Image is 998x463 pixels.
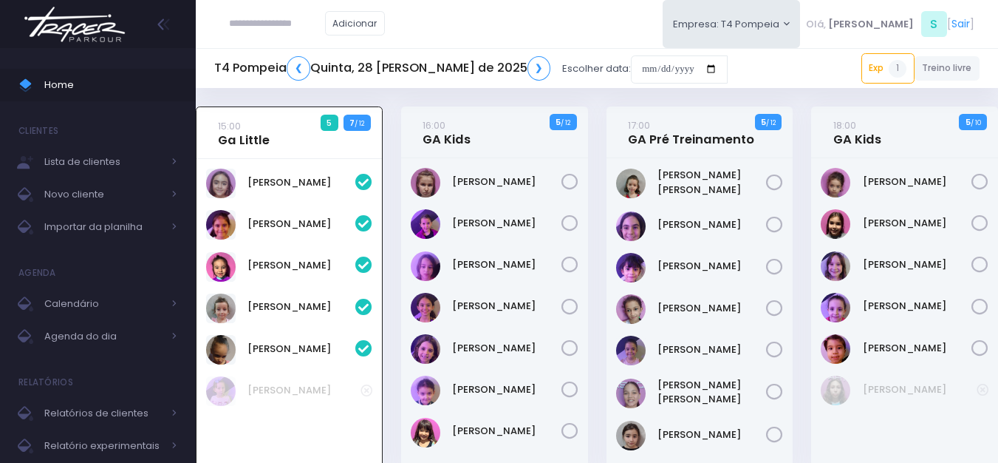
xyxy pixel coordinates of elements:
span: Importar da planilha [44,217,163,237]
img: Yumi Muller [821,334,850,364]
img: Filomena Caruso Grano [821,376,850,405]
a: [PERSON_NAME] [247,258,355,273]
a: [PERSON_NAME] [247,175,355,190]
a: [PERSON_NAME] [452,299,561,314]
img: Ana carolina marucci [616,169,646,198]
img: Maria Carolina Franze Oliveira [616,379,646,408]
small: / 10 [971,118,981,127]
img: Helena Ongarato Amorim Silva [206,210,236,240]
img: Malu Barra Guirro [821,209,850,239]
a: [PERSON_NAME] [452,424,561,439]
small: 17:00 [628,118,650,132]
a: Treino livre [915,56,980,81]
img: Melissa Gouveia [821,251,850,281]
img: Martina Hashimoto Rocha [411,418,440,447]
img: Emilia Rodrigues [821,168,850,197]
a: 16:00GA Kids [423,118,471,147]
img: Júlia Meneguim Merlo [206,252,236,282]
img: Sophia Crispi Marques dos Santos [206,335,236,365]
h5: T4 Pompeia Quinta, 28 [PERSON_NAME] de 2025 [214,56,550,81]
img: Gabriela Jordão Natacci [411,251,440,281]
small: 15:00 [218,119,241,133]
span: [PERSON_NAME] [828,17,914,32]
small: / 12 [561,118,570,127]
img: Isabela dela plata souza [616,253,646,283]
img: Ivy Miki Miessa Guadanuci [616,294,646,324]
a: [PERSON_NAME] [247,300,355,314]
span: 5 [321,115,338,131]
strong: 5 [761,116,766,128]
span: S [921,11,947,37]
a: Adicionar [325,11,386,36]
a: [PERSON_NAME] [657,259,767,274]
div: [ ] [800,7,980,41]
img: Antonia Landmann [411,168,440,197]
a: [PERSON_NAME] [657,427,767,442]
span: Olá, [806,17,826,32]
img: Mirella Figueiredo Rojas [206,294,236,323]
a: [PERSON_NAME] [863,382,977,397]
a: [PERSON_NAME] [863,341,972,356]
small: / 12 [355,119,364,128]
img: Laura Novaes Abud [411,334,440,364]
a: [PERSON_NAME] [863,257,972,272]
a: [PERSON_NAME] [452,216,561,231]
a: [PERSON_NAME] [PERSON_NAME] [657,168,767,197]
small: / 12 [766,118,776,127]
a: ❮ [287,56,310,81]
span: Relatório experimentais [44,436,163,456]
span: Relatórios de clientes [44,404,163,423]
small: 18:00 [833,118,856,132]
h4: Agenda [18,258,56,288]
a: [PERSON_NAME] [247,383,360,398]
h4: Relatórios [18,368,73,397]
a: [PERSON_NAME] [452,382,561,397]
a: [PERSON_NAME] [863,299,972,314]
a: ❯ [527,56,551,81]
a: 18:00GA Kids [833,118,881,147]
img: Rafaella Westphalen Porto Ravasi [821,293,850,322]
img: LIZ WHITAKER DE ALMEIDA BORGES [616,336,646,365]
span: Agenda do dia [44,327,163,346]
img: Liz Helvadjian [411,376,440,405]
a: 17:00GA Pré Treinamento [628,118,754,147]
a: [PERSON_NAME] [452,257,561,272]
a: [PERSON_NAME] [863,216,972,231]
a: 15:00Ga Little [218,118,270,148]
a: [PERSON_NAME] [863,175,972,189]
span: Novo cliente [44,185,163,204]
span: 1 [889,60,906,78]
a: [PERSON_NAME] [452,341,561,356]
img: Sarah Fernandes da Silva [616,421,646,450]
div: Escolher data: [214,52,728,86]
a: [PERSON_NAME] [657,217,767,232]
img: Eloah Meneguim Tenorio [206,169,236,198]
strong: 7 [349,117,355,129]
span: Calendário [44,294,163,314]
strong: 5 [556,116,561,128]
strong: 5 [965,116,971,128]
a: [PERSON_NAME] [657,342,767,357]
a: [PERSON_NAME] [247,342,355,356]
small: 16:00 [423,118,445,132]
a: [PERSON_NAME] [452,175,561,189]
a: [PERSON_NAME] [247,217,355,231]
a: [PERSON_NAME] [PERSON_NAME] [657,378,767,407]
a: Sair [951,16,970,32]
img: Antonella Rossi Paes Previtalli [616,212,646,241]
span: Lista de clientes [44,152,163,172]
img: Lara Souza [411,293,440,322]
a: Exp1 [861,53,915,83]
a: [PERSON_NAME] [657,301,767,316]
span: Home [44,75,177,95]
img: Alice Mattos [206,376,236,406]
img: Diana Rosa Oliveira [411,209,440,239]
h4: Clientes [18,116,58,146]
